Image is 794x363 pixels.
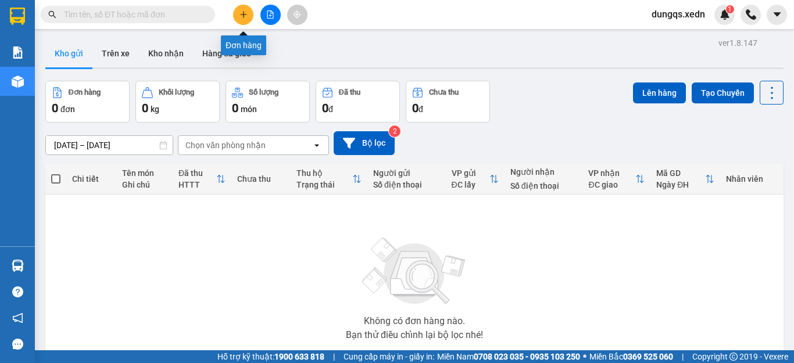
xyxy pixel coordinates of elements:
div: Không có đơn hàng nào. [364,317,465,326]
span: món [241,105,257,114]
th: Toggle SortBy [291,164,367,195]
button: Số lượng0món [226,81,310,123]
div: Khối lượng [159,88,194,96]
span: notification [12,312,23,324]
span: 0 [322,101,328,115]
th: Toggle SortBy [173,164,231,195]
button: Tạo Chuyến [692,82,754,103]
span: Miền Nam [437,350,580,363]
button: Kho gửi [45,39,92,67]
div: Chưa thu [429,88,459,96]
div: Chọn văn phòng nhận [185,139,266,151]
div: Số lượng [249,88,278,96]
div: Số điện thoại [510,181,577,191]
div: Trạng thái [296,180,352,189]
button: Trên xe [92,39,139,67]
img: warehouse-icon [12,260,24,272]
strong: 1900 633 818 [274,352,324,361]
img: svg+xml;base64,PHN2ZyBjbGFzcz0ibGlzdC1wbHVnX19zdmciIHhtbG5zPSJodHRwOi8vd3d3LnczLm9yZy8yMDAwL3N2Zy... [356,231,473,312]
div: ĐC giao [588,180,635,189]
strong: 0708 023 035 - 0935 103 250 [474,352,580,361]
span: đ [419,105,423,114]
div: Số điện thoại [373,180,440,189]
span: đơn [60,105,75,114]
span: plus [239,10,248,19]
span: Cung cấp máy in - giấy in: [344,350,434,363]
button: Khối lượng0kg [135,81,220,123]
button: aim [287,5,307,25]
div: Đã thu [339,88,360,96]
input: Select a date range. [46,136,173,154]
img: logo-vxr [10,8,25,25]
span: caret-down [772,9,782,20]
span: 0 [412,101,419,115]
span: question-circle [12,286,23,297]
div: Đơn hàng [69,88,101,96]
img: icon-new-feature [720,9,730,20]
button: caret-down [767,5,787,25]
div: Bạn thử điều chỉnh lại bộ lọc nhé! [346,330,483,340]
button: Đơn hàng0đơn [45,81,130,123]
span: search [48,10,56,19]
div: Đơn hàng [221,35,266,55]
span: đ [328,105,333,114]
th: Toggle SortBy [446,164,505,195]
th: Toggle SortBy [582,164,650,195]
span: 0 [52,101,58,115]
span: aim [293,10,301,19]
svg: open [312,141,321,150]
div: Thu hộ [296,168,352,178]
span: dungqs.xedn [642,7,714,21]
div: Ngày ĐH [656,180,705,189]
div: Đã thu [178,168,216,178]
span: Miền Bắc [589,350,673,363]
img: phone-icon [746,9,756,20]
th: Toggle SortBy [650,164,720,195]
span: 1 [728,5,732,13]
button: file-add [260,5,281,25]
div: VP gửi [452,168,489,178]
div: VP nhận [588,168,635,178]
div: Người gửi [373,168,440,178]
div: Tên món [122,168,167,178]
div: ĐC lấy [452,180,489,189]
span: Hỗ trợ kỹ thuật: [217,350,324,363]
span: | [682,350,684,363]
button: plus [233,5,253,25]
img: warehouse-icon [12,76,24,88]
span: ⚪️ [583,354,586,359]
img: solution-icon [12,46,24,59]
span: file-add [266,10,274,19]
button: Chưa thu0đ [406,81,490,123]
div: Nhân viên [726,174,778,184]
div: Người nhận [510,167,577,177]
button: Hàng đã giao [193,39,260,67]
span: 0 [142,101,148,115]
strong: 0369 525 060 [623,352,673,361]
button: Bộ lọc [334,131,395,155]
span: copyright [729,353,738,361]
sup: 1 [726,5,734,13]
span: message [12,339,23,350]
div: HTTT [178,180,216,189]
div: ver 1.8.147 [718,37,757,49]
input: Tìm tên, số ĐT hoặc mã đơn [64,8,201,21]
span: | [333,350,335,363]
span: 0 [232,101,238,115]
button: Kho nhận [139,39,193,67]
div: Ghi chú [122,180,167,189]
div: Mã GD [656,168,705,178]
button: Lên hàng [633,82,686,103]
div: Chưa thu [237,174,284,184]
span: kg [151,105,159,114]
div: Chi tiết [72,174,110,184]
sup: 2 [389,125,400,137]
button: Đã thu0đ [316,81,400,123]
